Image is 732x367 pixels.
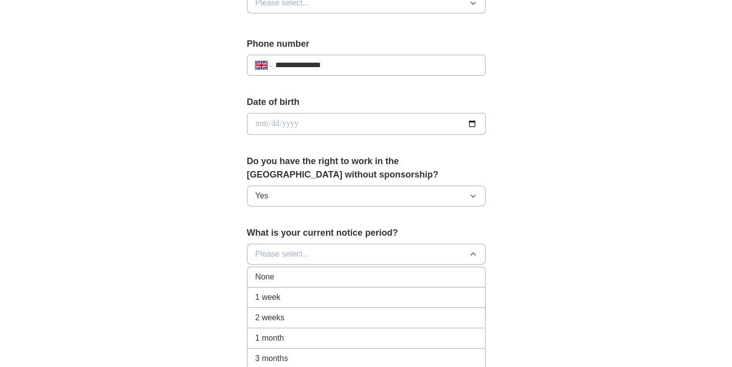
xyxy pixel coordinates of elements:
span: Please select... [255,248,310,260]
span: Yes [255,190,268,202]
span: 1 month [255,332,284,344]
span: 3 months [255,353,288,365]
span: None [255,271,274,283]
button: Please select... [247,244,486,265]
button: Yes [247,185,486,206]
label: Date of birth [247,95,486,109]
label: Do you have the right to work in the [GEOGRAPHIC_DATA] without sponsorship? [247,155,486,182]
label: Phone number [247,37,486,51]
span: 2 weeks [255,312,285,324]
label: What is your current notice period? [247,226,486,240]
span: 1 week [255,291,281,303]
